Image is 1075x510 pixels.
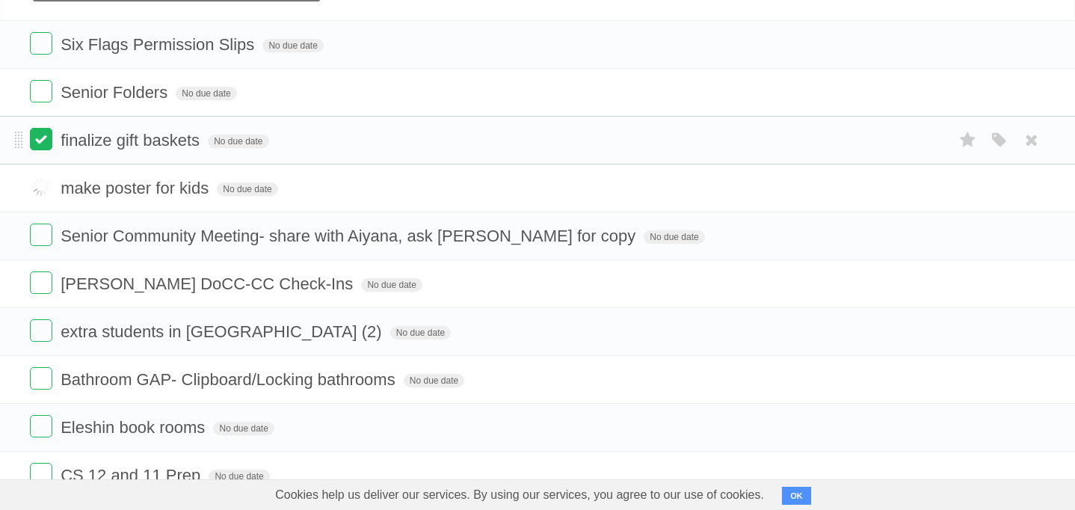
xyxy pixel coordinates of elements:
label: Star task [954,128,982,153]
span: No due date [209,470,269,483]
span: Bathroom GAP- Clipboard/Locking bathrooms [61,370,399,389]
label: Done [30,80,52,102]
span: Cookies help us deliver our services. By using our services, you agree to our use of cookies. [260,480,779,510]
span: make poster for kids [61,179,212,197]
label: Done [30,415,52,437]
span: No due date [644,230,704,244]
span: extra students in [GEOGRAPHIC_DATA] (2) [61,322,386,341]
span: No due date [176,87,236,100]
span: Senior Folders [61,83,171,102]
button: OK [782,487,811,505]
span: [PERSON_NAME] DoCC-CC Check-Ins [61,274,357,293]
span: finalize gift baskets [61,131,203,150]
label: Done [30,319,52,342]
span: CS 12 and 11 Prep [61,466,204,485]
span: No due date [217,182,277,196]
label: Done [30,224,52,246]
label: Done [30,32,52,55]
label: Done [30,367,52,390]
span: No due date [361,278,422,292]
span: No due date [404,374,464,387]
span: No due date [208,135,268,148]
label: Done [30,128,52,150]
span: Six Flags Permission Slips [61,35,258,54]
label: Done [30,176,52,198]
span: Eleshin book rooms [61,418,209,437]
span: No due date [213,422,274,435]
span: Senior Community Meeting- share with Aiyana, ask [PERSON_NAME] for copy [61,227,639,245]
span: No due date [262,39,323,52]
label: Done [30,271,52,294]
span: No due date [390,326,451,340]
label: Done [30,463,52,485]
